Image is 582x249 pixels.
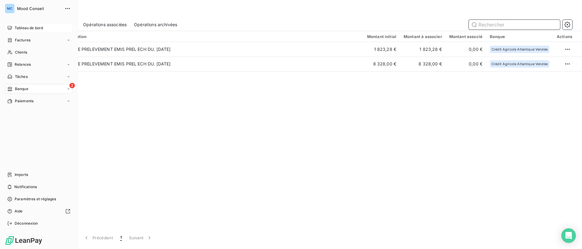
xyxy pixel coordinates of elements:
[492,47,548,51] span: Crédit Agricole Atlantique Vendée
[15,98,33,104] span: Paiements
[5,47,73,57] a: Clients
[469,20,560,30] input: Rechercher
[83,22,127,28] span: Opérations associées
[5,84,73,94] a: 2Banque
[400,57,446,71] td: 8 328,00 €
[5,170,73,180] a: Imports
[557,34,572,39] div: Actions
[367,34,396,39] div: Montant initial
[400,42,446,57] td: 1 823,28 €
[120,235,122,241] span: 1
[80,231,117,244] button: Précédent
[17,6,61,11] span: Mood Conseil
[5,72,73,82] a: Tâches
[15,172,28,177] span: Imports
[363,42,400,57] td: 1 823,28 €
[490,34,549,39] div: Banque
[69,83,75,88] span: 2
[15,37,30,43] span: Factures
[64,34,360,39] div: Description
[446,57,486,71] td: 0,00 €
[5,194,73,204] a: Paramètres et réglages
[15,86,28,92] span: Banque
[14,184,37,190] span: Notifications
[5,35,73,45] a: Factures
[5,96,73,106] a: Paiements
[5,236,43,245] img: Logo LeanPay
[15,74,28,79] span: Tâches
[15,209,23,214] span: Aide
[15,62,31,67] span: Relances
[5,23,73,33] a: Tableau de bord
[134,22,177,28] span: Opérations archivées
[5,60,73,69] a: Relances
[125,231,156,244] button: Suivant
[404,34,442,39] div: Montant à associer
[492,62,548,66] span: Crédit Agricole Atlantique Vendée
[561,228,576,243] div: Open Intercom Messenger
[15,221,38,226] span: Déconnexion
[15,196,56,202] span: Paramètres et réglages
[117,231,125,244] button: 1
[363,57,400,71] td: 8 328,00 €
[5,206,73,216] a: Aide
[15,50,27,55] span: Clients
[5,4,15,13] div: MC
[446,42,486,57] td: 0,00 €
[60,42,363,57] td: AVIS DE PRELEVEMENT EMIS PREL ECH DU. [DATE]
[15,25,43,31] span: Tableau de bord
[449,34,482,39] div: Montant associé
[60,57,363,71] td: AVIS DE PRELEVEMENT EMIS PREL ECH DU. [DATE]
